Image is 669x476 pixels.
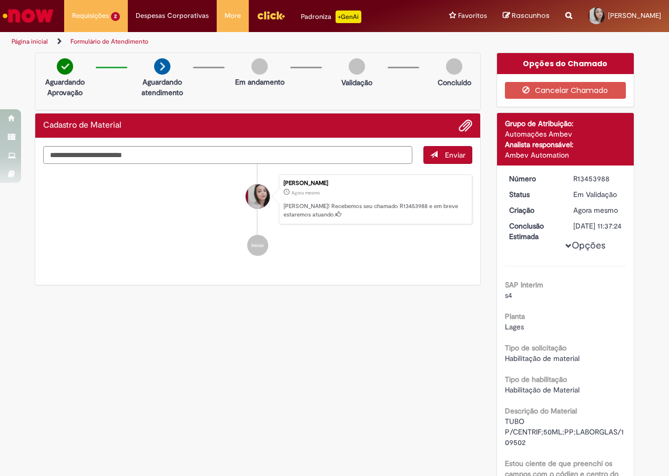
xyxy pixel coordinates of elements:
[446,58,462,75] img: img-circle-grey.png
[573,189,622,200] div: Em Validação
[257,7,285,23] img: click_logo_yellow_360x200.png
[251,58,268,75] img: img-circle-grey.png
[505,343,566,353] b: Tipo de solicitação
[505,139,626,150] div: Analista responsável:
[505,150,626,160] div: Ambev Automation
[608,11,661,20] span: [PERSON_NAME]
[137,77,188,98] p: Aguardando atendimento
[505,280,543,289] b: SAP Interim
[445,150,465,160] span: Enviar
[43,146,412,164] textarea: Digite sua mensagem aqui...
[573,221,622,231] div: [DATE] 11:37:24
[70,37,148,46] a: Formulário de Atendimento
[111,12,120,21] span: 2
[501,221,566,242] dt: Conclusão Estimada
[8,32,438,51] ul: Trilhas de página
[505,375,567,384] b: Tipo de habilitação
[573,173,622,184] div: R13453988
[291,190,320,196] time: 27/08/2025 17:37:17
[501,205,566,215] dt: Criação
[423,146,472,164] button: Enviar
[459,119,472,132] button: Adicionar anexos
[39,77,90,98] p: Aguardando Aprovação
[573,205,618,215] time: 27/08/2025 17:37:17
[505,129,626,139] div: Automações Ambev
[458,11,487,21] span: Favoritos
[501,189,566,200] dt: Status
[1,5,55,26] img: ServiceNow
[336,11,361,23] p: +GenAi
[43,174,472,225] li: Maria Beatriz Goedert Claumann
[154,58,170,75] img: arrow-next.png
[501,173,566,184] dt: Número
[503,11,550,21] a: Rascunhos
[349,58,365,75] img: img-circle-grey.png
[283,202,467,219] p: [PERSON_NAME]! Recebemos seu chamado R13453988 e em breve estaremos atuando.
[235,77,285,87] p: Em andamento
[301,11,361,23] div: Padroniza
[438,77,471,88] p: Concluído
[505,118,626,129] div: Grupo de Atribuição:
[225,11,241,21] span: More
[505,312,525,321] b: Planta
[72,11,109,21] span: Requisições
[43,121,121,130] h2: Cadastro de Material Histórico de tíquete
[283,180,467,187] div: [PERSON_NAME]
[505,322,524,332] span: Lages
[505,291,512,300] span: s4
[505,385,580,395] span: Habilitação de Material
[505,417,624,447] span: TUBO P/CENTRIF;50ML;PP;LABORGLAS/109502
[505,354,580,363] span: Habilitação de material
[505,82,626,99] button: Cancelar Chamado
[57,58,73,75] img: check-circle-green.png
[573,205,618,215] span: Agora mesmo
[12,37,48,46] a: Página inicial
[573,205,622,215] div: 27/08/2025 17:37:17
[246,184,270,209] div: Maria Beatriz Goedert Claumann
[43,164,472,267] ul: Histórico de tíquete
[341,77,372,88] p: Validação
[505,406,577,416] b: Descrição do Material
[497,53,634,74] div: Opções do Chamado
[512,11,550,20] span: Rascunhos
[291,190,320,196] span: Agora mesmo
[136,11,209,21] span: Despesas Corporativas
